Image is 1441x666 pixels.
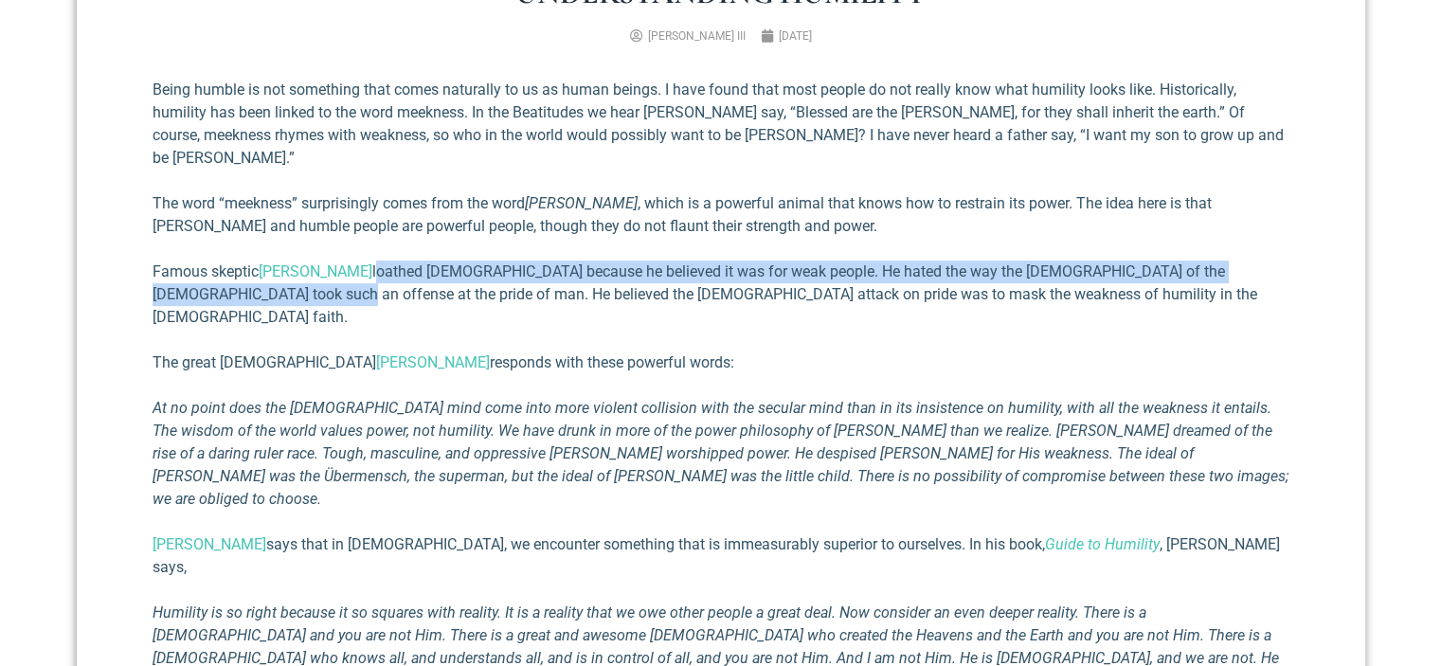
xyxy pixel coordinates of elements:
[1045,535,1160,553] a: Guide to Humility
[779,29,812,43] time: [DATE]
[153,399,1288,508] em: At no point does the [DEMOGRAPHIC_DATA] mind come into more violent collision with the secular mi...
[153,351,1289,374] p: The great [DEMOGRAPHIC_DATA] responds with these powerful words:
[153,261,1289,329] p: Famous skeptic loathed [DEMOGRAPHIC_DATA] because he believed it was for weak people. He hated th...
[153,535,266,553] a: [PERSON_NAME]
[153,79,1289,170] p: Being humble is not something that comes naturally to us as human beings. I have found that most ...
[153,192,1289,238] p: The word “meekness” surprisingly comes from the word , which is a powerful animal that knows how ...
[153,533,1289,579] p: says that in [DEMOGRAPHIC_DATA], we encounter something that is immeasurably superior to ourselve...
[376,353,490,371] a: [PERSON_NAME]
[259,262,372,280] a: [PERSON_NAME]
[761,27,812,45] a: [DATE]
[525,194,638,212] em: [PERSON_NAME]
[648,29,746,43] span: [PERSON_NAME] III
